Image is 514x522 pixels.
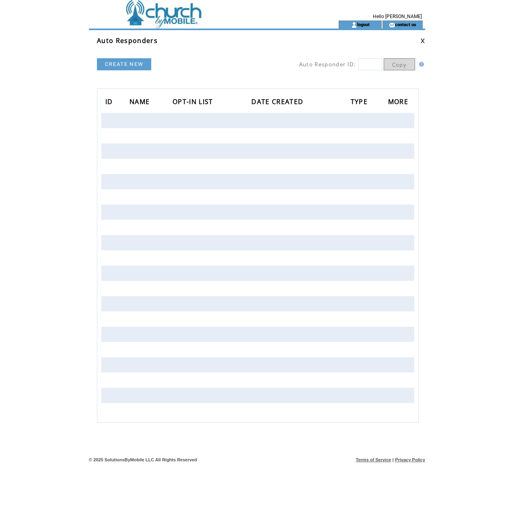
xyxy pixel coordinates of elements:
[173,95,215,110] span: OPT-IN LIST
[388,95,410,110] span: MORE
[251,99,305,104] a: DATE CREATED
[351,22,357,28] img: account_icon.gif
[97,36,158,45] span: Auto Responders
[130,95,152,110] span: NAME
[395,22,416,27] a: contact us
[173,99,215,104] a: OPT-IN LIST
[393,457,394,462] span: |
[130,99,152,104] a: NAME
[384,58,415,70] a: Copy
[417,62,424,67] img: help.gif
[105,99,115,104] a: ID
[389,22,395,28] img: contact_us_icon.gif
[251,95,305,110] span: DATE CREATED
[356,457,391,462] a: Terms of Service
[299,61,356,68] span: Auto Responder ID:
[97,58,151,70] a: CREATE NEW
[395,457,425,462] a: Privacy Policy
[357,22,370,27] a: logout
[351,99,370,104] a: TYPE
[373,14,422,19] span: Hello [PERSON_NAME]
[89,457,197,462] span: © 2025 SolutionsByMobile LLC All Rights Reserved
[105,95,115,110] span: ID
[351,95,370,110] span: TYPE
